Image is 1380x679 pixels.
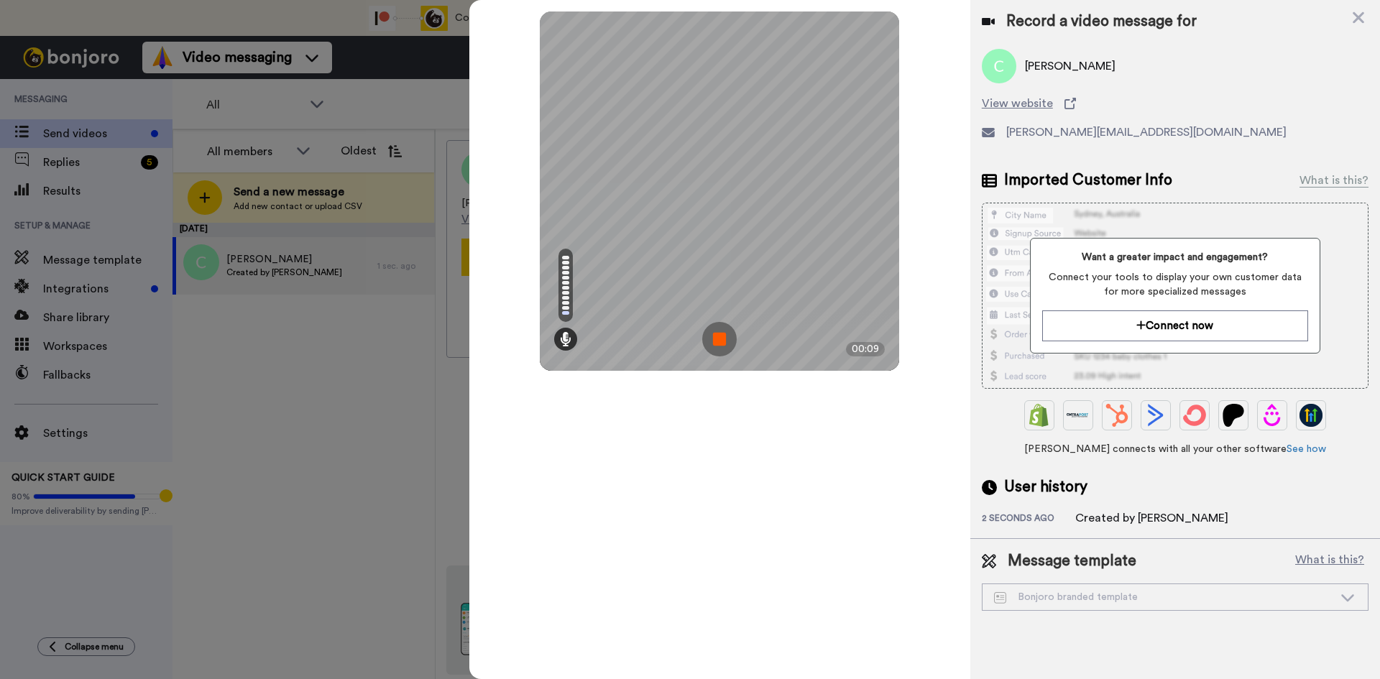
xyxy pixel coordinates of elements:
[982,442,1368,456] span: [PERSON_NAME] connects with all your other software
[702,322,737,356] img: ic_record_stop.svg
[982,512,1075,527] div: 2 seconds ago
[1042,250,1307,264] span: Want a greater impact and engagement?
[1008,550,1136,572] span: Message template
[1222,404,1245,427] img: Patreon
[1105,404,1128,427] img: Hubspot
[1261,404,1284,427] img: Drip
[1004,170,1172,191] span: Imported Customer Info
[1028,404,1051,427] img: Shopify
[1042,310,1307,341] button: Connect now
[1006,124,1287,141] span: [PERSON_NAME][EMAIL_ADDRESS][DOMAIN_NAME]
[1299,404,1322,427] img: GoHighLevel
[1067,404,1090,427] img: Ontraport
[1299,172,1368,189] div: What is this?
[1004,476,1087,498] span: User history
[1075,509,1228,527] div: Created by [PERSON_NAME]
[994,592,1006,604] img: Message-temps.svg
[1042,270,1307,299] span: Connect your tools to display your own customer data for more specialized messages
[1144,404,1167,427] img: ActiveCampaign
[994,590,1333,604] div: Bonjoro branded template
[1183,404,1206,427] img: ConvertKit
[1287,444,1326,454] a: See how
[1291,550,1368,572] button: What is this?
[846,342,885,356] div: 00:09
